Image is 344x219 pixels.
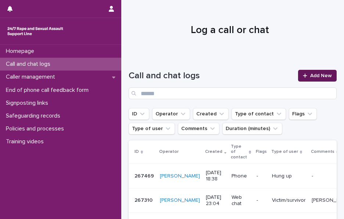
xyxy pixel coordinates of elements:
[3,125,70,132] p: Policies and processes
[193,108,229,120] button: Created
[160,197,200,204] a: [PERSON_NAME]
[3,61,56,68] p: Call and chat logs
[311,148,334,156] p: Comments
[312,172,315,179] p: -
[231,143,247,161] p: Type of contact
[178,123,219,134] button: Comments
[3,112,66,119] p: Safeguarding records
[222,123,282,134] button: Duration (minutes)
[289,108,317,120] button: Flags
[129,71,294,81] h1: Call and chat logs
[135,148,139,156] p: ID
[129,108,149,120] button: ID
[206,194,226,207] p: [DATE] 23:04
[129,24,331,37] h1: Log a call or chat
[298,70,337,82] a: Add New
[232,173,250,179] p: Phone
[271,148,298,156] p: Type of user
[272,173,306,179] p: Hung up
[159,148,179,156] p: Operator
[206,170,226,182] p: [DATE] 18:38
[6,24,65,39] img: rhQMoQhaT3yELyF149Cw
[129,123,175,134] button: Type of user
[3,100,54,107] p: Signposting links
[129,87,337,99] input: Search
[3,138,50,145] p: Training videos
[152,108,190,120] button: Operator
[135,172,155,179] p: 267469
[3,73,61,80] p: Caller management
[310,73,332,78] span: Add New
[3,48,40,55] p: Homepage
[3,87,94,94] p: End of phone call feedback form
[256,148,267,156] p: Flags
[205,148,222,156] p: Created
[232,194,250,207] p: Web chat
[160,173,200,179] a: [PERSON_NAME]
[232,108,286,120] button: Type of contact
[272,197,306,204] p: Victim/survivor
[135,196,154,204] p: 267310
[257,197,266,204] p: -
[257,173,266,179] p: -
